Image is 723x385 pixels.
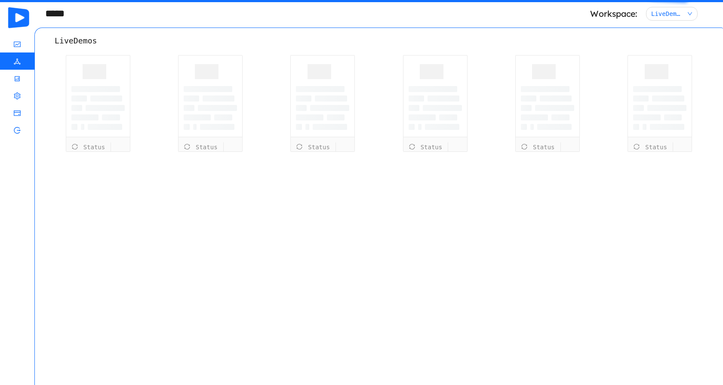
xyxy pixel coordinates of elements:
[14,54,21,71] i: icon: deployment-unit
[14,123,21,140] i: icon: logout
[687,11,692,16] i: icon: down
[533,142,555,153] span: Status
[14,89,21,106] i: icon: setting
[421,142,443,153] span: Status
[645,142,667,153] span: Status
[651,7,683,20] div: LiveDemo Workspace
[184,142,190,153] i: icon: sync
[296,142,302,153] i: icon: sync
[14,37,21,54] i: icon: fund
[634,142,640,153] i: icon: sync
[521,142,527,153] i: icon: sync
[72,142,78,153] i: icon: sync
[409,142,415,153] i: icon: sync
[196,142,218,153] span: Status
[14,106,21,123] i: icon: credit-card
[83,142,105,153] span: Status
[55,35,716,46] div: LiveDemos
[308,142,330,153] span: Status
